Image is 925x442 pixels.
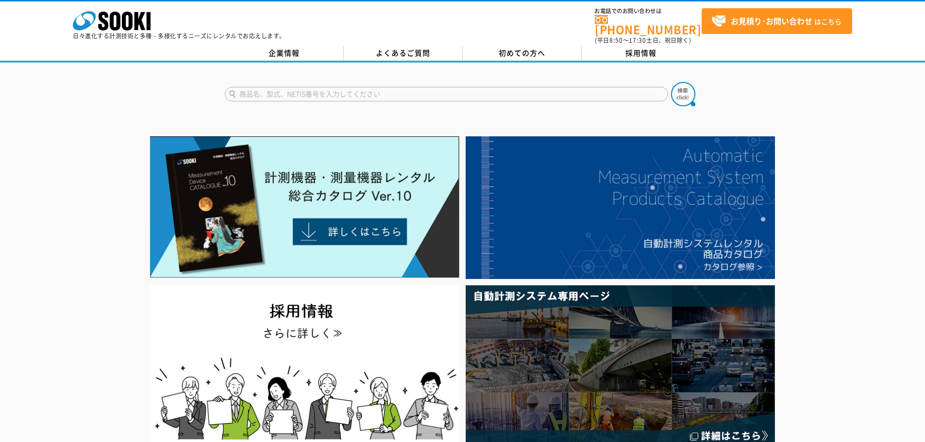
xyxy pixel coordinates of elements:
[225,87,668,101] input: 商品名、型式、NETIS番号を入力してください
[609,36,623,45] span: 8:50
[150,136,459,278] img: Catalog Ver10
[595,8,702,14] span: お電話でのお問い合わせは
[499,48,545,58] span: 初めての方へ
[702,8,852,34] a: お見積り･お問い合わせはこちら
[466,136,775,279] img: 自動計測システムカタログ
[595,15,702,35] a: [PHONE_NUMBER]
[463,46,582,61] a: 初めての方へ
[344,46,463,61] a: よくあるご質問
[731,15,812,27] strong: お見積り･お問い合わせ
[225,46,344,61] a: 企業情報
[595,36,691,45] span: (平日 ～ 土日、祝日除く)
[711,14,841,29] span: はこちら
[671,82,695,106] img: btn_search.png
[629,36,646,45] span: 17:30
[73,33,286,39] p: 日々進化する計測技術と多種・多様化するニーズにレンタルでお応えします。
[582,46,701,61] a: 採用情報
